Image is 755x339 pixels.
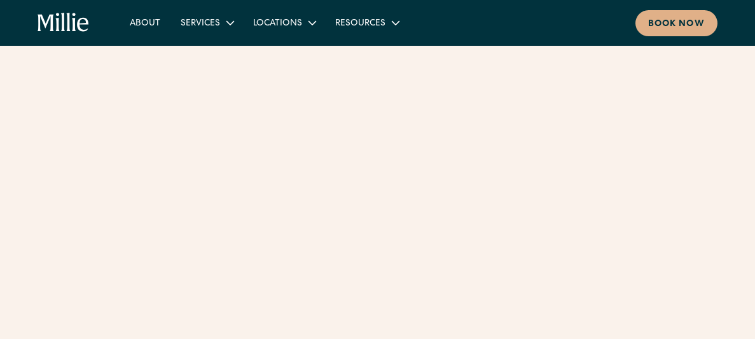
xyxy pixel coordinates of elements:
[325,12,408,33] div: Resources
[335,17,385,31] div: Resources
[253,17,302,31] div: Locations
[170,12,243,33] div: Services
[635,10,717,36] a: Book now
[243,12,325,33] div: Locations
[181,17,220,31] div: Services
[120,12,170,33] a: About
[648,18,705,31] div: Book now
[38,13,89,33] a: home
